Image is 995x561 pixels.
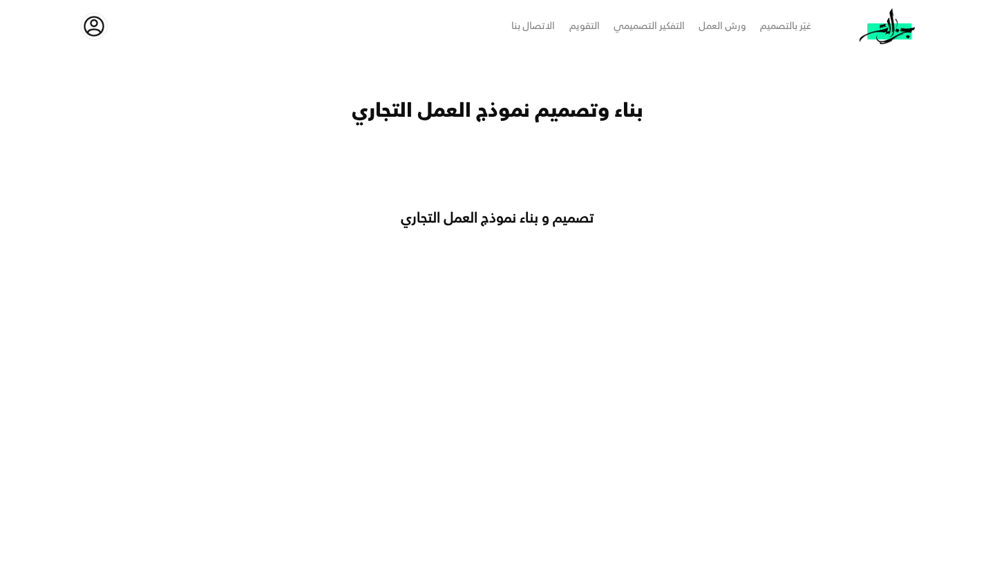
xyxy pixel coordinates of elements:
[511,17,555,36] div: الاتصال بنا
[69,97,926,126] div: بناء وتصميم نموذج العمل التجاري
[221,209,774,240] h3: تصميم و بناء نموذج العمل التجاري
[82,14,106,39] img: https%3A%2F%2Fjazalh.cdn.bubble.io%2Ff1682118141870x276008626457048480%2Fuser-2.png
[760,17,811,36] div: غيّر بالتصميم
[569,17,600,36] div: التقويم
[699,17,746,36] div: ورش العمل
[860,8,915,44] img: logo.png
[614,17,685,36] div: التفكير التصميمي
